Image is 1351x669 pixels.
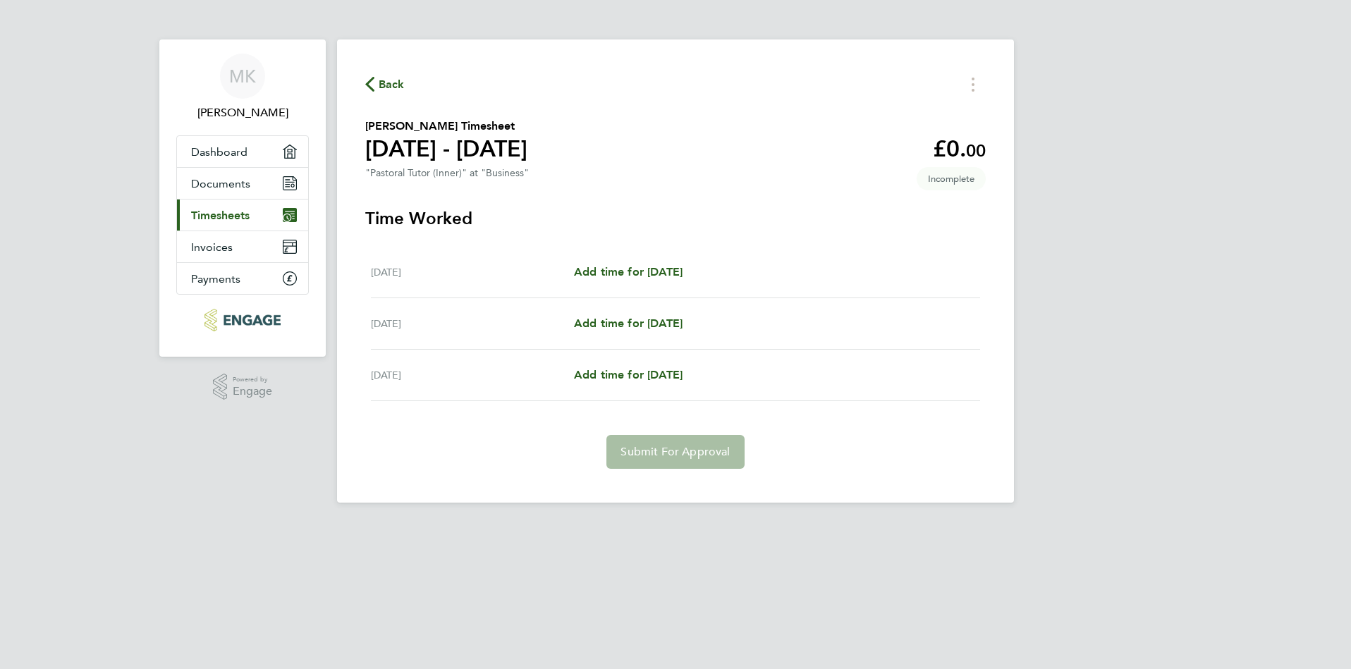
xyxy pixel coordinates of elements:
span: Add time for [DATE] [574,368,683,381]
span: Back [379,76,405,93]
span: Invoices [191,240,233,254]
a: Invoices [177,231,308,262]
a: Dashboard [177,136,308,167]
span: Dashboard [191,145,247,159]
a: Documents [177,168,308,199]
a: Add time for [DATE] [574,367,683,383]
div: [DATE] [371,367,574,383]
a: MK[PERSON_NAME] [176,54,309,121]
span: Engage [233,386,272,398]
a: Timesheets [177,200,308,231]
h1: [DATE] - [DATE] [365,135,527,163]
h3: Time Worked [365,207,986,230]
span: Moliha Khatun [176,104,309,121]
app-decimal: £0. [933,135,986,162]
span: Documents [191,177,250,190]
div: "Pastoral Tutor (Inner)" at "Business" [365,167,529,179]
span: This timesheet is Incomplete. [917,167,986,190]
a: Go to home page [176,309,309,331]
span: Add time for [DATE] [574,265,683,278]
button: Timesheets Menu [960,73,986,95]
a: Add time for [DATE] [574,315,683,332]
a: Add time for [DATE] [574,264,683,281]
a: Powered byEngage [213,374,273,400]
button: Back [365,75,405,93]
span: 00 [966,140,986,161]
img: morganhunt-logo-retina.png [204,309,280,331]
div: [DATE] [371,264,574,281]
div: [DATE] [371,315,574,332]
span: MK [229,67,256,85]
span: Payments [191,272,240,286]
span: Timesheets [191,209,250,222]
a: Payments [177,263,308,294]
h2: [PERSON_NAME] Timesheet [365,118,527,135]
span: Powered by [233,374,272,386]
nav: Main navigation [159,39,326,357]
span: Add time for [DATE] [574,317,683,330]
